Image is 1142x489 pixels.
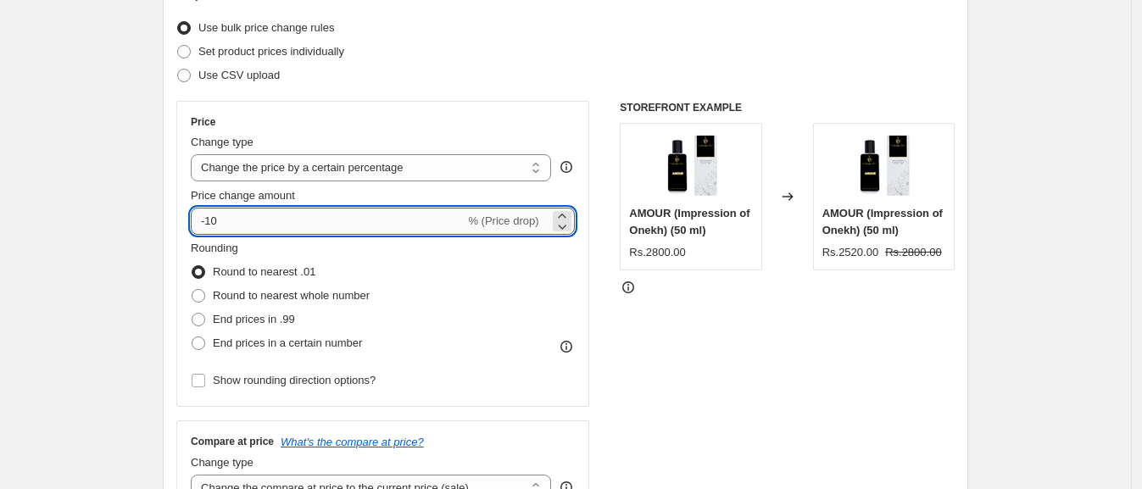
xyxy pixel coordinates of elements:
[620,101,955,114] h6: STOREFRONT EXAMPLE
[191,189,295,202] span: Price change amount
[468,214,538,227] span: % (Price drop)
[213,265,315,278] span: Round to nearest .01
[213,289,370,302] span: Round to nearest whole number
[558,158,575,175] div: help
[213,313,295,325] span: End prices in .99
[822,244,879,261] div: Rs.2520.00
[191,115,215,129] h3: Price
[191,208,465,235] input: -15
[191,435,274,448] h3: Compare at price
[885,244,942,261] strike: Rs.2800.00
[629,207,749,236] span: AMOUR (Impression of Onekh) (50 ml)
[191,242,238,254] span: Rounding
[657,132,725,200] img: AMOUR_80x.png
[629,244,686,261] div: Rs.2800.00
[822,207,943,236] span: AMOUR (Impression of Onekh) (50 ml)
[198,69,280,81] span: Use CSV upload
[213,336,362,349] span: End prices in a certain number
[198,45,344,58] span: Set product prices individually
[191,136,253,148] span: Change type
[281,436,424,448] button: What's the compare at price?
[213,374,376,386] span: Show rounding direction options?
[191,456,253,469] span: Change type
[850,132,917,200] img: AMOUR_80x.png
[198,21,334,34] span: Use bulk price change rules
